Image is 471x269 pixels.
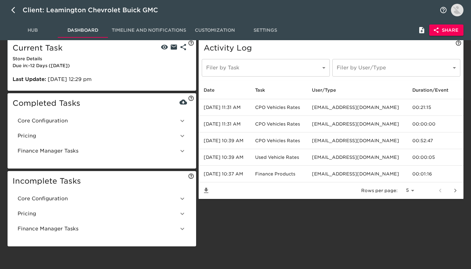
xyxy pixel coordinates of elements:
[13,62,191,69] div: Due in : -12 Day s ( [DATE] )
[307,99,407,116] td: [EMAIL_ADDRESS][DOMAIN_NAME]
[18,210,179,218] span: Pricing
[307,166,407,182] td: [EMAIL_ADDRESS][DOMAIN_NAME]
[202,59,330,77] div: ​
[13,43,191,53] h5: Current Task
[407,166,463,182] td: 00:01:16
[179,97,188,107] button: Download All Tasks
[407,132,463,149] td: 00:52:47
[312,86,344,94] span: User/Type
[13,206,191,221] div: Pricing
[18,132,179,140] span: Pricing
[199,81,463,199] table: enhanced table
[407,149,463,166] td: 00:00:05
[250,99,307,116] td: CPO Vehicles Rates
[448,183,463,198] button: next page
[199,116,250,132] td: [DATE] 11:31 AM
[434,26,458,34] span: Share
[13,221,191,236] div: Finance Manager Tasks
[188,173,194,179] svg: These tasks still need to be completed for this Onboarding Hub
[407,99,463,116] td: 00:21:15
[18,195,179,202] span: Core Configuration
[250,166,307,182] td: Finance Products
[451,4,463,16] img: Profile
[407,116,463,132] td: 00:00:00
[194,26,236,34] span: Customization
[204,43,458,53] h5: Activity Log
[13,143,191,159] div: Finance Manager Tasks
[13,76,46,82] b: Last Update:
[13,98,191,108] h5: Completed Tasks
[455,40,462,46] svg: View what external collaborators have done in this Onboarding Hub
[169,42,179,52] button: Send Reminder
[244,26,286,34] span: Settings
[250,116,307,132] td: CPO Vehicles Rates
[199,132,250,149] td: [DATE] 10:39 AM
[13,76,191,83] p: [DATE] 12:29 pm
[412,86,457,94] span: Duration/Event
[307,116,407,132] td: [EMAIL_ADDRESS][DOMAIN_NAME]
[13,176,191,186] h5: Incomplete Tasks
[188,95,194,101] svg: See and download data from all completed tasks here
[13,113,191,128] div: Core Configuration
[436,3,451,18] button: notifications
[199,183,214,198] button: Save List
[160,42,169,52] button: View Task
[13,191,191,206] div: Core Configuration
[361,187,398,194] p: Rows per page:
[332,59,460,77] div: ​
[18,147,179,155] span: Finance Manager Tasks
[13,56,191,62] div: Store Details
[18,225,179,233] span: Finance Manager Tasks
[199,149,250,166] td: [DATE] 10:39 AM
[255,86,273,94] span: Task
[188,40,194,46] svg: This is the current task that needs to be completed for this Onboarding Hub
[429,24,463,36] button: Share
[307,132,407,149] td: [EMAIL_ADDRESS][DOMAIN_NAME]
[199,166,250,182] td: [DATE] 10:37 AM
[179,42,188,51] a: External Link
[204,86,223,94] span: Date
[13,128,191,143] div: Pricing
[199,99,250,116] td: [DATE] 11:31 AM
[62,26,104,34] span: Dashboard
[112,26,186,34] span: Timeline and Notifications
[23,5,167,15] div: Client: Leamington Chevrolet Buick GMC
[250,149,307,166] td: Used Vehicle Rates
[18,117,179,125] span: Core Configuration
[307,149,407,166] td: [EMAIL_ADDRESS][DOMAIN_NAME]
[400,186,416,195] select: rows per page
[11,26,54,34] span: Hub
[250,132,307,149] td: CPO Vehicles Rates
